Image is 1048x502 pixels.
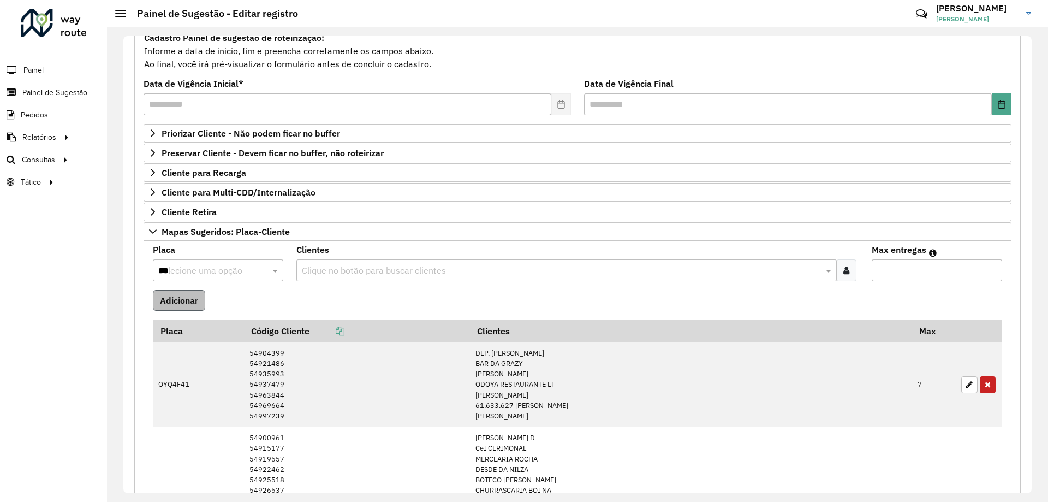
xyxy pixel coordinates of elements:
th: Placa [153,320,243,342]
a: Contato Rápido [910,2,933,26]
span: Consultas [22,154,55,166]
span: [PERSON_NAME] [936,14,1018,24]
span: Pedidos [21,109,48,121]
th: Código Cliente [243,320,469,342]
label: Data de Vigência Final [584,77,674,90]
span: Preservar Cliente - Devem ficar no buffer, não roteirizar [162,149,384,157]
button: Adicionar [153,290,205,311]
div: Informe a data de inicio, fim e preencha corretamente os campos abaixo. Ao final, você irá pré-vi... [144,31,1011,71]
td: 54904399 54921486 54935993 54937479 54963844 54969664 54997239 [243,342,469,427]
label: Clientes [296,243,329,256]
span: Cliente para Recarga [162,168,246,177]
span: Painel [23,64,44,76]
label: Max entregas [872,243,926,256]
td: OYQ4F41 [153,342,243,427]
label: Placa [153,243,175,256]
a: Cliente Retira [144,203,1011,221]
h2: Painel de Sugestão - Editar registro [126,8,298,20]
em: Máximo de clientes que serão colocados na mesma rota com os clientes informados [929,249,937,257]
a: Cliente para Multi-CDD/Internalização [144,183,1011,202]
strong: Cadastro Painel de sugestão de roteirização: [144,32,324,43]
span: Cliente Retira [162,208,217,216]
span: Relatórios [22,132,56,143]
th: Max [912,320,956,342]
span: Mapas Sugeridos: Placa-Cliente [162,227,290,236]
td: DEP. [PERSON_NAME] BAR DA GRAZY [PERSON_NAME] ODOYA RESTAURANTE LT [PERSON_NAME] 61.633.627 [PERS... [469,342,912,427]
a: Cliente para Recarga [144,163,1011,182]
span: Tático [21,176,41,188]
a: Priorizar Cliente - Não podem ficar no buffer [144,124,1011,143]
label: Data de Vigência Inicial [144,77,243,90]
h3: [PERSON_NAME] [936,3,1018,14]
button: Choose Date [992,93,1011,115]
a: Copiar [309,326,344,336]
span: Cliente para Multi-CDD/Internalização [162,188,315,197]
td: 7 [912,342,956,427]
a: Preservar Cliente - Devem ficar no buffer, não roteirizar [144,144,1011,162]
span: Priorizar Cliente - Não podem ficar no buffer [162,129,340,138]
span: Painel de Sugestão [22,87,87,98]
th: Clientes [469,320,912,342]
a: Mapas Sugeridos: Placa-Cliente [144,222,1011,241]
